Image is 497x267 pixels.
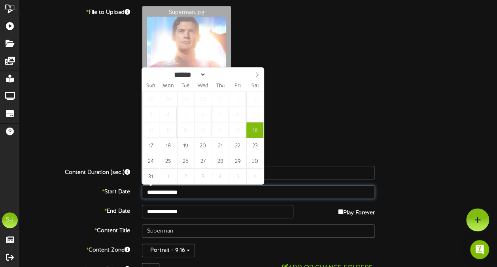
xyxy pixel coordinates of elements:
span: August 2, 2025 [246,92,263,107]
label: Start Date [14,185,136,196]
span: September 6, 2025 [246,169,263,184]
span: August 9, 2025 [246,107,263,122]
span: August 19, 2025 [177,138,194,153]
span: September 2, 2025 [177,169,194,184]
span: September 4, 2025 [212,169,229,184]
input: Title of this Content [142,224,375,238]
span: August 5, 2025 [177,107,194,122]
div: SJ [2,212,18,228]
div: Open Intercom Messenger [470,240,489,259]
a: Download Export Settings Information [139,145,251,151]
span: August 1, 2025 [229,92,246,107]
span: August 15, 2025 [229,122,246,138]
label: Content Title [14,224,136,235]
span: August 20, 2025 [195,138,212,153]
input: Year [206,71,234,79]
span: August 22, 2025 [229,138,246,153]
span: September 5, 2025 [229,169,246,184]
span: Tue [177,84,194,89]
span: August 7, 2025 [212,107,229,122]
span: August 18, 2025 [160,138,177,153]
span: August 27, 2025 [195,153,212,169]
button: Portrait - 9:16 [142,244,195,257]
input: Play Forever [338,209,343,214]
span: August 11, 2025 [160,122,177,138]
span: August 21, 2025 [212,138,229,153]
span: August 26, 2025 [177,153,194,169]
span: August 14, 2025 [212,122,229,138]
span: August 13, 2025 [195,122,212,138]
span: July 27, 2025 [142,92,159,107]
span: August 28, 2025 [212,153,229,169]
span: August 3, 2025 [142,107,159,122]
span: Sun [142,84,159,89]
span: September 3, 2025 [195,169,212,184]
span: Thu [212,84,229,89]
span: August 30, 2025 [246,153,263,169]
span: Wed [194,84,212,89]
label: File to Upload [14,6,136,17]
span: August 29, 2025 [229,153,246,169]
span: August 6, 2025 [195,107,212,122]
span: August 23, 2025 [246,138,263,153]
span: August 10, 2025 [142,122,159,138]
span: August 17, 2025 [142,138,159,153]
span: September 1, 2025 [160,169,177,184]
span: July 31, 2025 [212,92,229,107]
span: Mon [159,84,177,89]
span: August 4, 2025 [160,107,177,122]
label: Play Forever [338,205,375,217]
label: End Date [14,205,136,216]
span: August 24, 2025 [142,153,159,169]
span: August 12, 2025 [177,122,194,138]
span: July 30, 2025 [195,92,212,107]
label: Content Zone [14,244,136,254]
label: Content Duration (sec.) [14,166,136,177]
span: August 8, 2025 [229,107,246,122]
span: Fri [229,84,246,89]
span: August 31, 2025 [142,169,159,184]
span: July 29, 2025 [177,92,194,107]
span: August 25, 2025 [160,153,177,169]
span: Sat [246,84,264,89]
span: August 16, 2025 [246,122,263,138]
span: July 28, 2025 [160,92,177,107]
